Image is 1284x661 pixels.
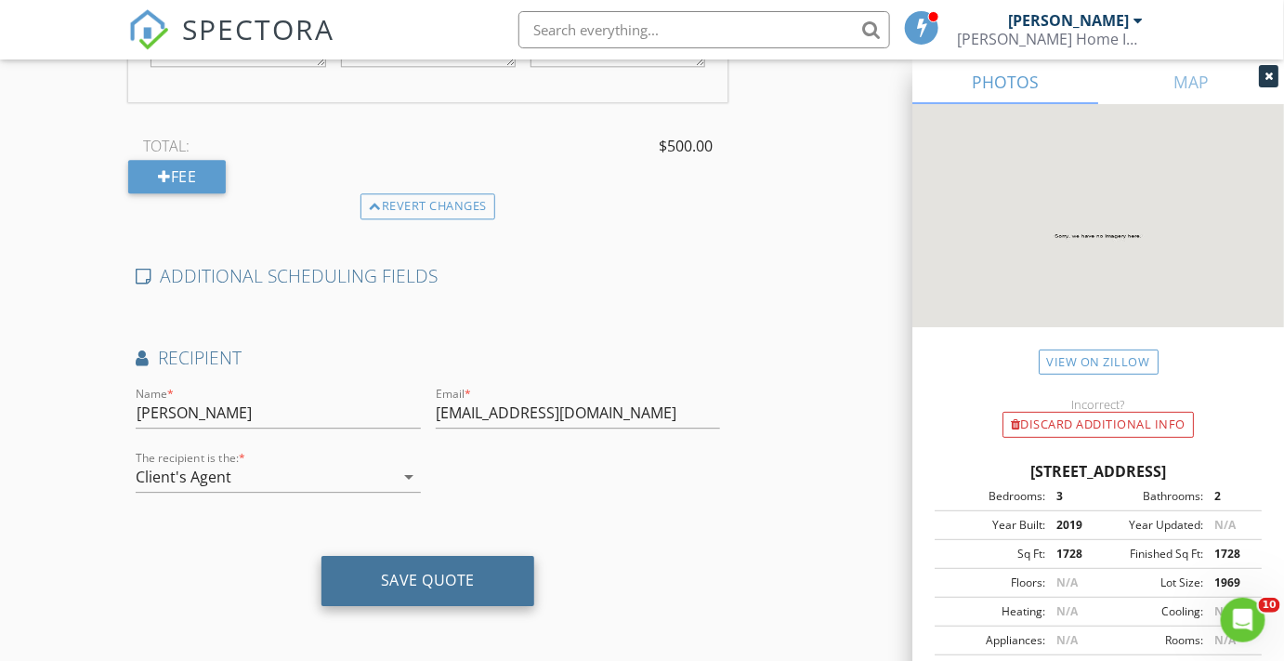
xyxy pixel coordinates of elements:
div: 2019 [1045,517,1098,534]
iframe: Intercom live chat [1221,598,1265,642]
img: streetview [912,104,1284,372]
div: Rooms: [1098,632,1203,649]
div: [PERSON_NAME] [1009,11,1130,30]
a: MAP [1098,59,1284,104]
div: Year Updated: [1098,517,1203,534]
div: Appliances: [940,632,1045,649]
img: The Best Home Inspection Software - Spectora [128,9,169,50]
div: Year Built: [940,517,1045,534]
div: Bathrooms: [1098,488,1203,505]
a: SPECTORA [128,25,334,64]
a: PHOTOS [912,59,1098,104]
div: Sq Ft: [940,546,1045,562]
span: N/A [1214,603,1236,619]
div: Discard Additional info [1002,412,1194,438]
div: Incorrect? [912,397,1284,412]
span: N/A [1056,575,1078,590]
div: Finished Sq Ft: [1098,546,1203,562]
h4: ADDITIONAL SCHEDULING FIELDS [136,264,720,288]
div: Latimore Home Inspections LLC [958,30,1144,48]
div: 1728 [1045,546,1098,562]
span: 10 [1259,598,1280,613]
div: Fee [128,160,226,193]
span: SPECTORA [182,9,334,48]
span: $500.00 [659,135,713,157]
div: [STREET_ADDRESS] [935,460,1262,483]
div: 1728 [1203,546,1256,562]
div: 3 [1045,488,1098,505]
span: N/A [1056,603,1078,619]
div: Lot Size: [1098,575,1203,591]
h4: Recipient [136,346,720,370]
div: 1969 [1203,575,1256,591]
span: TOTAL: [143,135,190,157]
span: N/A [1214,517,1236,533]
div: 2 [1203,488,1256,505]
span: N/A [1214,632,1236,648]
div: Revert changes [360,193,495,219]
i: arrow_drop_down [399,466,421,488]
a: View on Zillow [1039,350,1159,375]
input: Search everything... [518,11,890,48]
div: Floors: [940,575,1045,591]
div: Cooling: [1098,603,1203,620]
div: Save Quote [381,571,475,589]
div: Heating: [940,603,1045,620]
div: Client's Agent [136,469,231,485]
div: Bedrooms: [940,488,1045,505]
span: N/A [1056,632,1078,648]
